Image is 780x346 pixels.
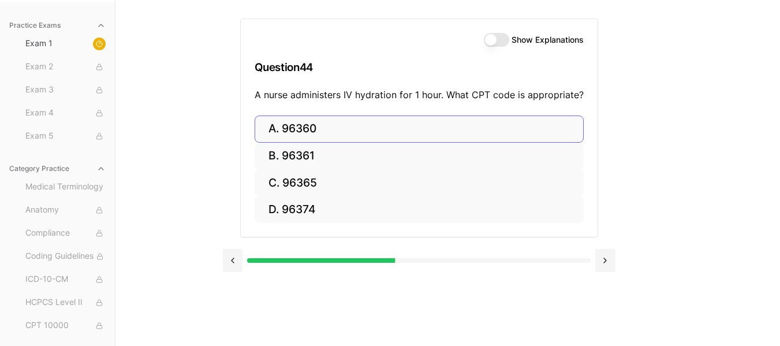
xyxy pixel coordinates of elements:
button: CPT 10000 [21,317,110,335]
button: Exam 5 [21,127,110,146]
button: Anatomy [21,201,110,219]
button: D. 96374 [255,196,584,224]
button: Practice Exams [5,16,110,35]
button: Exam 2 [21,58,110,76]
span: HCPCS Level II [25,296,106,309]
button: Exam 4 [21,104,110,122]
span: Exam 3 [25,84,106,96]
span: Exam 2 [25,61,106,73]
span: Compliance [25,227,106,240]
span: Anatomy [25,204,106,217]
span: ICD-10-CM [25,273,106,286]
button: B. 96361 [255,143,584,170]
span: Coding Guidelines [25,250,106,263]
span: Exam 5 [25,130,106,143]
button: Medical Terminology [21,178,110,196]
button: A. 96360 [255,116,584,143]
button: Coding Guidelines [21,247,110,266]
button: Exam 1 [21,35,110,53]
span: Exam 1 [25,38,106,50]
p: A nurse administers IV hydration for 1 hour. What CPT code is appropriate? [255,88,584,102]
span: Exam 4 [25,107,106,120]
button: Category Practice [5,159,110,178]
h3: Question 44 [255,50,584,84]
button: ICD-10-CM [21,270,110,289]
button: Compliance [21,224,110,243]
button: C. 96365 [255,169,584,196]
button: Exam 3 [21,81,110,99]
span: Medical Terminology [25,181,106,194]
label: Show Explanations [512,36,584,44]
span: CPT 10000 [25,319,106,332]
button: HCPCS Level II [21,293,110,312]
